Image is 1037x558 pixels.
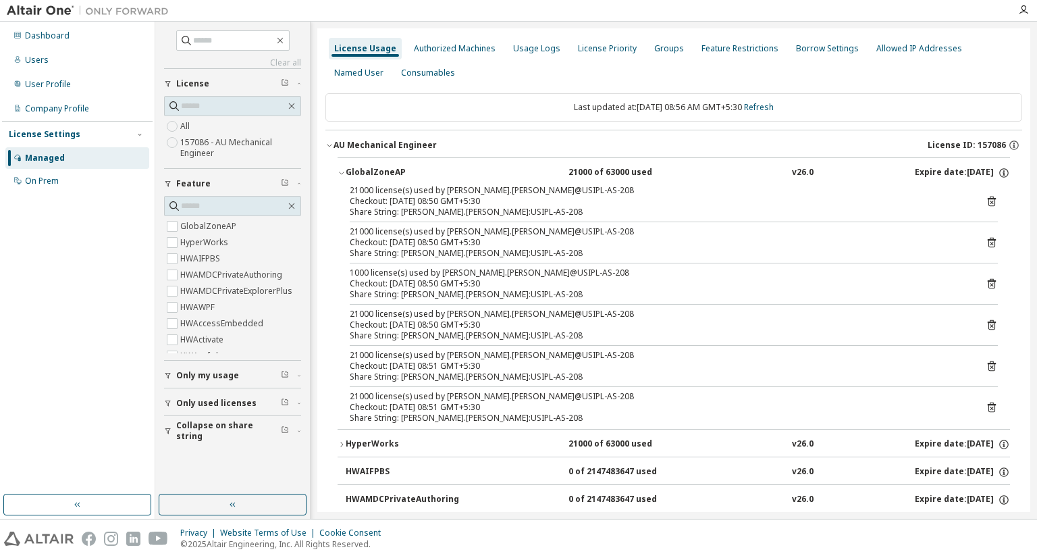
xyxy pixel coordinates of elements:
div: HWAMDCPrivateAuthoring [346,494,467,506]
button: HWAMDCPrivateAuthoring0 of 2147483647 usedv26.0Expire date:[DATE] [346,485,1010,515]
label: HWActivate [180,332,226,348]
button: Only used licenses [164,388,301,418]
div: Checkout: [DATE] 08:50 GMT+5:30 [350,320,965,330]
div: Share String: [PERSON_NAME].[PERSON_NAME]:USIPL-AS-208 [350,289,965,300]
div: GlobalZoneAP [346,167,467,179]
span: Clear filter [281,398,289,409]
div: Share String: [PERSON_NAME].[PERSON_NAME]:USIPL-AS-208 [350,330,965,341]
div: Share String: [PERSON_NAME].[PERSON_NAME]:USIPL-AS-208 [350,372,965,382]
label: HWAcufwh [180,348,223,364]
div: License Priority [578,43,637,54]
img: youtube.svg [149,532,168,546]
img: Altair One [7,4,176,18]
div: 21000 license(s) used by [PERSON_NAME].[PERSON_NAME]@USIPL-AS-208 [350,391,965,402]
div: v26.0 [792,438,814,451]
div: Cookie Consent [319,528,389,538]
button: HyperWorks21000 of 63000 usedv26.0Expire date:[DATE] [338,430,1010,459]
img: instagram.svg [104,532,118,546]
div: Allowed IP Addresses [876,43,962,54]
div: Share String: [PERSON_NAME].[PERSON_NAME]:USIPL-AS-208 [350,248,965,259]
div: On Prem [25,176,59,186]
button: HWAIFPBS0 of 2147483647 usedv26.0Expire date:[DATE] [346,457,1010,487]
span: Only used licenses [176,398,257,409]
div: Privacy [180,528,220,538]
div: Website Terms of Use [220,528,319,538]
div: Checkout: [DATE] 08:51 GMT+5:30 [350,361,965,372]
div: Checkout: [DATE] 08:50 GMT+5:30 [350,196,965,207]
div: Last updated at: [DATE] 08:56 AM GMT+5:30 [325,93,1022,122]
span: Only my usage [176,370,239,381]
span: License [176,78,209,89]
img: facebook.svg [82,532,96,546]
button: AU Mechanical EngineerLicense ID: 157086 [325,130,1022,160]
button: Only my usage [164,361,301,390]
label: HWAIFPBS [180,251,223,267]
div: Checkout: [DATE] 08:50 GMT+5:30 [350,237,965,248]
div: Usage Logs [513,43,560,54]
div: 0 of 2147483647 used [568,494,690,506]
label: HWAMDCPrivateAuthoring [180,267,285,283]
div: Borrow Settings [796,43,859,54]
div: 21000 license(s) used by [PERSON_NAME].[PERSON_NAME]@USIPL-AS-208 [350,226,965,237]
span: Clear filter [281,178,289,189]
div: 21000 of 63000 used [568,438,690,451]
label: HWAccessEmbedded [180,315,266,332]
label: 157086 - AU Mechanical Engineer [180,134,301,161]
a: Clear all [164,57,301,68]
div: HWAIFPBS [346,466,467,478]
label: HyperWorks [180,234,231,251]
div: HyperWorks [346,438,467,451]
img: linkedin.svg [126,532,140,546]
div: v26.0 [792,167,814,179]
div: License Settings [9,129,80,140]
div: Expire date: [DATE] [915,167,1010,179]
a: Refresh [744,101,774,113]
div: 21000 license(s) used by [PERSON_NAME].[PERSON_NAME]@USIPL-AS-208 [350,309,965,320]
button: License [164,69,301,99]
span: Collapse on share string [176,420,281,442]
div: Named User [334,68,383,78]
div: Share String: [PERSON_NAME].[PERSON_NAME]:USIPL-AS-208 [350,207,965,218]
button: GlobalZoneAP21000 of 63000 usedv26.0Expire date:[DATE] [338,158,1010,188]
div: 21000 license(s) used by [PERSON_NAME].[PERSON_NAME]@USIPL-AS-208 [350,350,965,361]
div: Company Profile [25,103,89,114]
span: License ID: 157086 [928,140,1006,151]
div: Expire date: [DATE] [915,466,1010,478]
div: Checkout: [DATE] 08:50 GMT+5:30 [350,278,965,289]
div: Users [25,55,49,66]
div: 21000 license(s) used by [PERSON_NAME].[PERSON_NAME]@USIPL-AS-208 [350,185,965,196]
div: v26.0 [792,494,814,506]
div: Share String: [PERSON_NAME].[PERSON_NAME]:USIPL-AS-208 [350,413,965,424]
div: 1000 license(s) used by [PERSON_NAME].[PERSON_NAME]@USIPL-AS-208 [350,268,965,278]
span: Feature [176,178,211,189]
label: All [180,118,192,134]
label: HWAWPF [180,299,217,315]
div: Expire date: [DATE] [915,438,1010,451]
img: altair_logo.svg [4,532,74,546]
div: Expire date: [DATE] [915,494,1010,506]
p: © 2025 Altair Engineering, Inc. All Rights Reserved. [180,538,389,550]
div: 0 of 2147483647 used [568,466,690,478]
div: Managed [25,153,65,163]
div: AU Mechanical Engineer [334,140,437,151]
span: Clear filter [281,426,289,436]
span: Clear filter [281,370,289,381]
div: v26.0 [792,466,814,478]
div: Feature Restrictions [701,43,778,54]
label: HWAMDCPrivateExplorerPlus [180,283,295,299]
div: License Usage [334,43,396,54]
label: GlobalZoneAP [180,218,239,234]
div: Consumables [401,68,455,78]
div: 21000 of 63000 used [568,167,690,179]
div: Checkout: [DATE] 08:51 GMT+5:30 [350,402,965,413]
div: Authorized Machines [414,43,496,54]
div: User Profile [25,79,71,90]
div: Groups [654,43,684,54]
button: Feature [164,169,301,199]
div: Dashboard [25,30,70,41]
span: Clear filter [281,78,289,89]
button: Collapse on share string [164,416,301,446]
